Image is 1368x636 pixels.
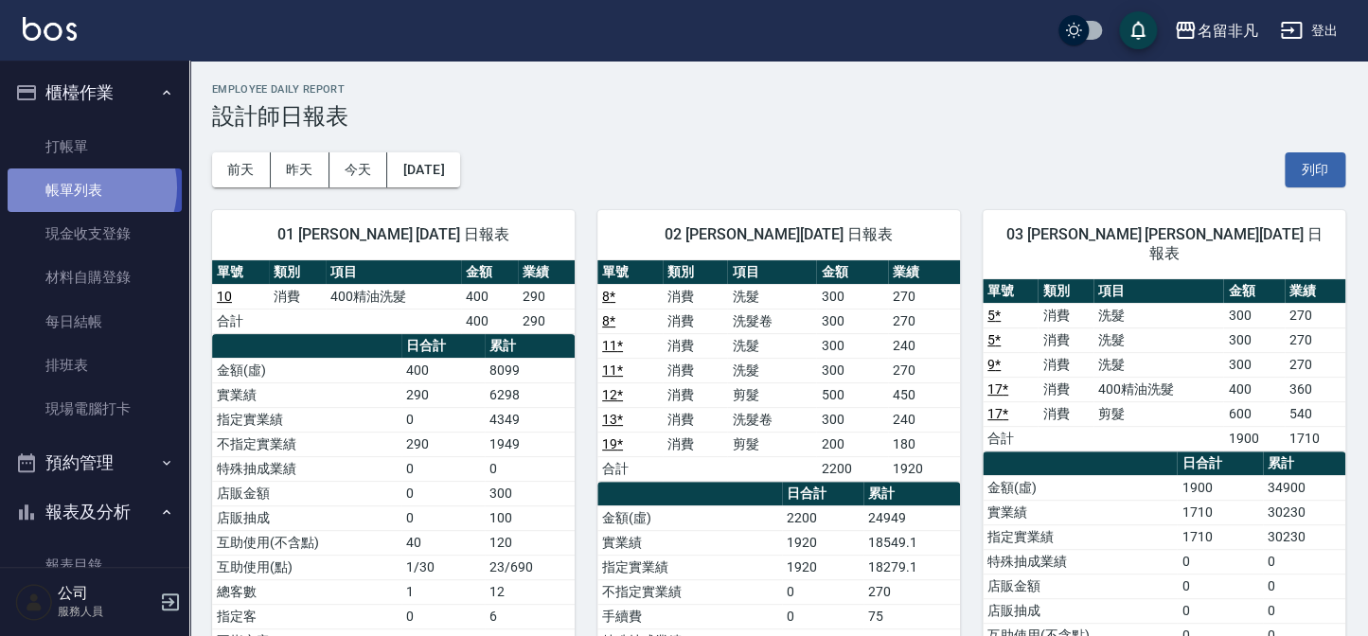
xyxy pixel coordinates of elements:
[727,407,816,432] td: 洗髮卷
[1177,574,1263,598] td: 0
[1177,524,1263,549] td: 1710
[1038,377,1093,401] td: 消費
[983,500,1177,524] td: 實業績
[269,284,326,309] td: 消費
[888,407,960,432] td: 240
[1223,401,1284,426] td: 600
[727,309,816,333] td: 洗髮卷
[461,284,518,309] td: 400
[597,604,782,628] td: 手續費
[1177,451,1263,476] th: 日合計
[212,382,401,407] td: 實業績
[1272,13,1345,48] button: 登出
[727,432,816,456] td: 剪髮
[8,256,182,299] a: 材料自購登錄
[212,432,401,456] td: 不指定實業績
[518,260,575,285] th: 業績
[8,387,182,431] a: 現場電腦打卡
[1223,426,1284,450] td: 1900
[888,333,960,358] td: 240
[212,604,401,628] td: 指定客
[212,309,269,333] td: 合計
[782,604,863,628] td: 0
[485,432,575,456] td: 1949
[485,407,575,432] td: 4349
[816,309,888,333] td: 300
[401,334,485,359] th: 日合計
[597,579,782,604] td: 不指定實業績
[1285,303,1345,327] td: 270
[663,358,728,382] td: 消費
[727,333,816,358] td: 洗髮
[863,579,960,604] td: 270
[212,260,575,334] table: a dense table
[1285,377,1345,401] td: 360
[1223,352,1284,377] td: 300
[663,432,728,456] td: 消費
[212,456,401,481] td: 特殊抽成業績
[1038,352,1093,377] td: 消費
[782,482,863,506] th: 日合計
[212,407,401,432] td: 指定實業績
[888,284,960,309] td: 270
[8,487,182,537] button: 報表及分析
[329,152,388,187] button: 今天
[597,530,782,555] td: 實業績
[8,68,182,117] button: 櫃檯作業
[8,300,182,344] a: 每日結帳
[663,260,728,285] th: 類別
[1285,279,1345,304] th: 業績
[1093,303,1224,327] td: 洗髮
[727,358,816,382] td: 洗髮
[518,284,575,309] td: 290
[1177,500,1263,524] td: 1710
[816,382,888,407] td: 500
[401,579,485,604] td: 1
[816,358,888,382] td: 300
[1263,549,1345,574] td: 0
[212,555,401,579] td: 互助使用(點)
[461,309,518,333] td: 400
[727,382,816,407] td: 剪髮
[597,260,663,285] th: 單號
[485,604,575,628] td: 6
[620,225,937,244] span: 02 [PERSON_NAME][DATE] 日報表
[387,152,459,187] button: [DATE]
[1197,19,1257,43] div: 名留非凡
[401,530,485,555] td: 40
[1038,327,1093,352] td: 消費
[983,574,1177,598] td: 店販金額
[1285,401,1345,426] td: 540
[401,456,485,481] td: 0
[461,260,518,285] th: 金額
[1263,500,1345,524] td: 30230
[1285,352,1345,377] td: 270
[217,289,232,304] a: 10
[782,555,863,579] td: 1920
[983,524,1177,549] td: 指定實業績
[863,530,960,555] td: 18549.1
[863,555,960,579] td: 18279.1
[212,152,271,187] button: 前天
[1223,303,1284,327] td: 300
[1093,401,1224,426] td: 剪髮
[1038,303,1093,327] td: 消費
[983,426,1038,450] td: 合計
[212,83,1345,96] h2: Employee Daily Report
[1093,377,1224,401] td: 400精油洗髮
[1177,549,1263,574] td: 0
[1038,279,1093,304] th: 類別
[212,103,1345,130] h3: 設計師日報表
[485,358,575,382] td: 8099
[212,530,401,555] td: 互助使用(不含點)
[1263,524,1345,549] td: 30230
[1038,401,1093,426] td: 消費
[597,505,782,530] td: 金額(虛)
[1177,475,1263,500] td: 1900
[816,407,888,432] td: 300
[1166,11,1265,50] button: 名留非凡
[8,543,182,587] a: 報表目錄
[485,579,575,604] td: 12
[212,505,401,530] td: 店販抽成
[816,432,888,456] td: 200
